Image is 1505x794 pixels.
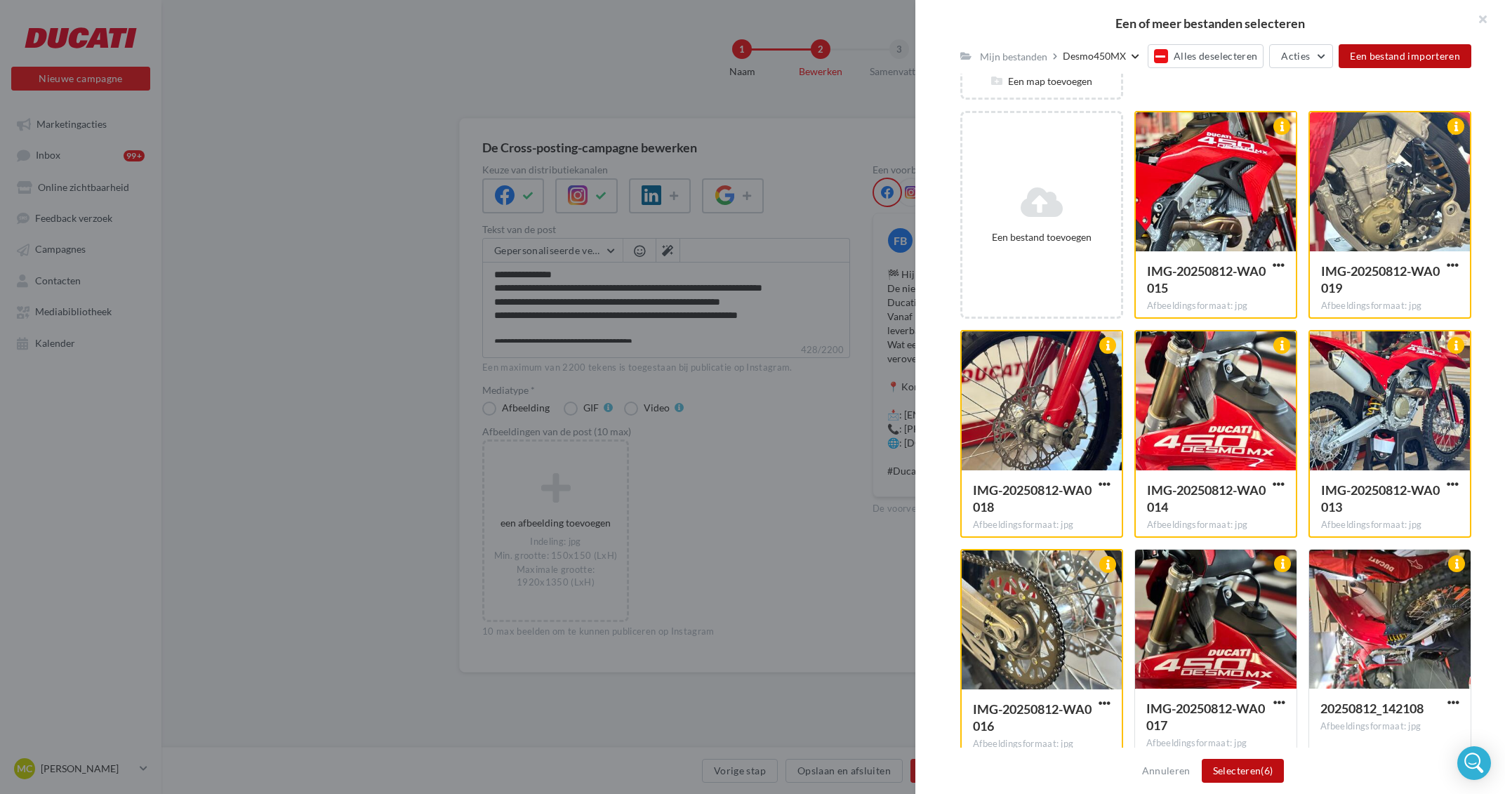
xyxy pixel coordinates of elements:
span: IMG-20250812-WA0018 [973,482,1092,515]
span: Een bestand importeren [1350,50,1460,62]
div: Mijn bestanden [980,50,1047,64]
span: 20250812_142108 [1320,701,1424,716]
h2: Een of meer bestanden selecteren [938,17,1483,29]
span: IMG-20250812-WA0013 [1321,482,1440,515]
span: IMG-20250812-WA0015 [1147,263,1266,296]
span: Acties [1281,50,1310,62]
div: Afbeeldingsformaat: jpg [1321,519,1459,531]
div: Desmo450MX [1063,49,1126,63]
span: IMG-20250812-WA0019 [1321,263,1440,296]
div: Afbeeldingsformaat: jpg [1146,737,1285,750]
div: Een map toevoegen [962,74,1121,88]
span: (6) [1261,765,1273,776]
button: Selecteren(6) [1202,759,1285,783]
div: Afbeeldingsformaat: jpg [1321,300,1459,312]
button: Annuleren [1136,762,1196,779]
div: Afbeeldingsformaat: jpg [1147,519,1285,531]
span: IMG-20250812-WA0017 [1146,701,1265,733]
span: IMG-20250812-WA0014 [1147,482,1266,515]
div: Afbeeldingsformaat: jpg [973,738,1110,750]
div: Afbeeldingsformaat: jpg [973,519,1110,531]
button: Alles deselecteren [1148,44,1264,68]
span: IMG-20250812-WA0016 [973,701,1092,734]
div: Afbeeldingsformaat: jpg [1320,720,1459,733]
button: Een bestand importeren [1339,44,1471,68]
div: Een bestand toevoegen [968,230,1115,244]
div: Open Intercom Messenger [1457,746,1491,780]
div: Afbeeldingsformaat: jpg [1147,300,1285,312]
button: Acties [1269,44,1333,68]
